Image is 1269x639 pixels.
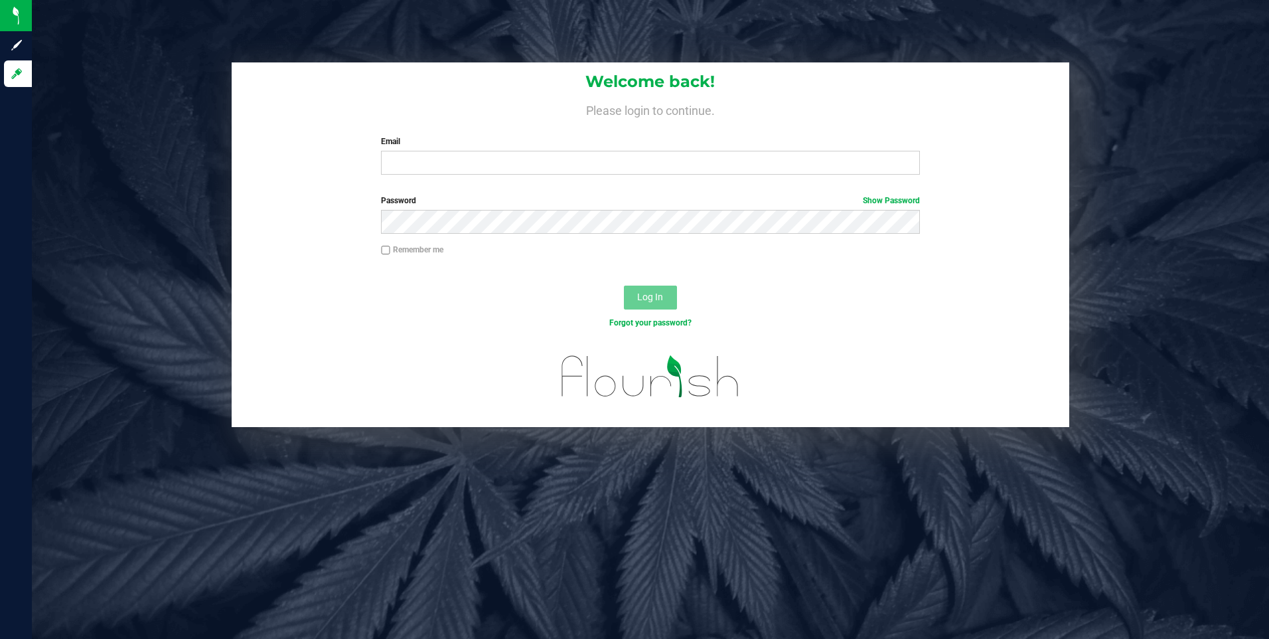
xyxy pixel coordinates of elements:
h4: Please login to continue. [232,101,1070,117]
span: Log In [637,292,663,302]
label: Email [381,136,920,147]
span: Password [381,196,416,205]
button: Log In [624,286,677,310]
a: Show Password [863,196,920,205]
h1: Welcome back! [232,73,1070,90]
input: Remember me [381,246,390,255]
a: Forgot your password? [609,318,692,327]
inline-svg: Sign up [10,39,23,52]
img: flourish_logo.svg [546,343,755,411]
inline-svg: Log in [10,67,23,80]
label: Remember me [381,244,443,256]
